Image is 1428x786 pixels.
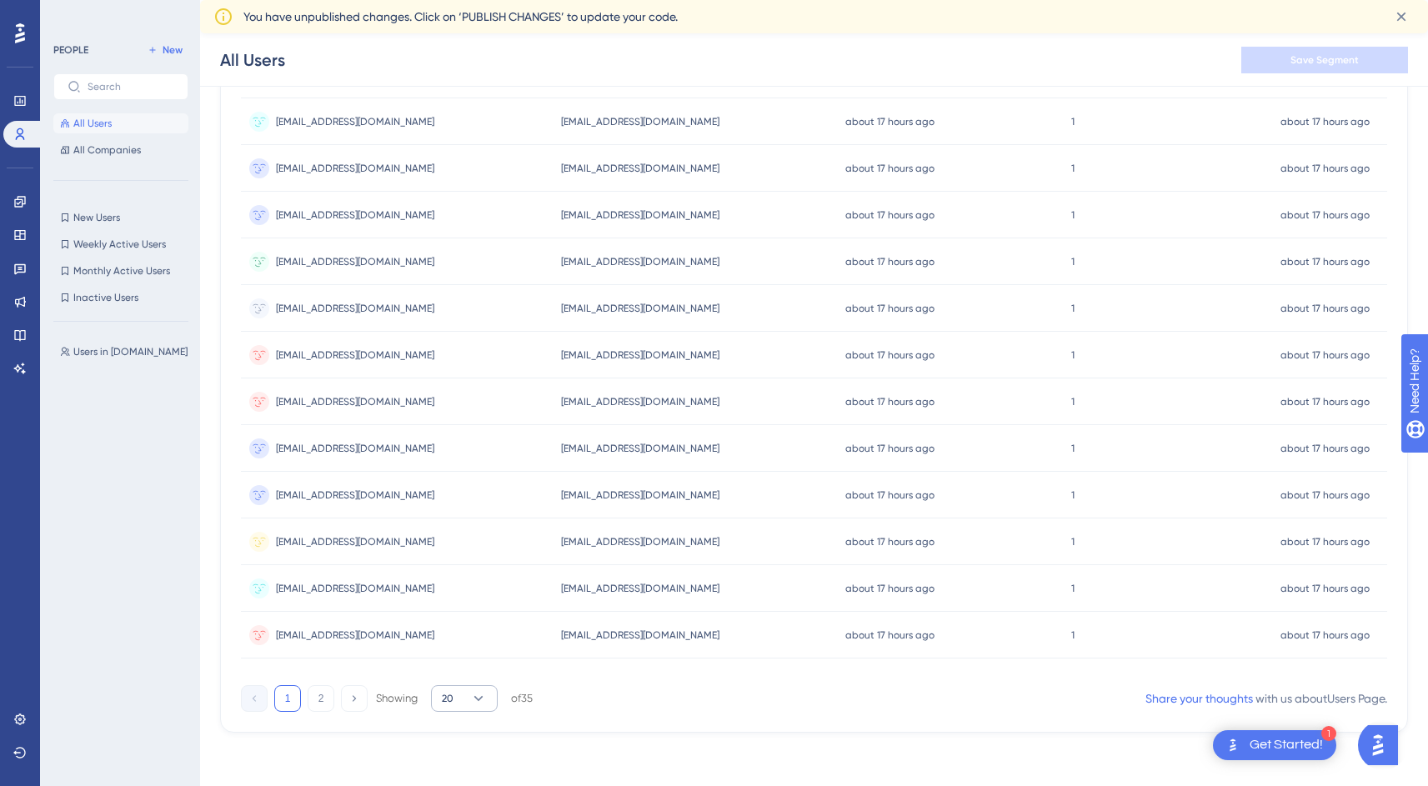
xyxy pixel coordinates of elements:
[561,582,719,595] span: [EMAIL_ADDRESS][DOMAIN_NAME]
[561,628,719,642] span: [EMAIL_ADDRESS][DOMAIN_NAME]
[561,208,719,222] span: [EMAIL_ADDRESS][DOMAIN_NAME]
[276,582,434,595] span: [EMAIL_ADDRESS][DOMAIN_NAME]
[276,488,434,502] span: [EMAIL_ADDRESS][DOMAIN_NAME]
[845,629,934,641] time: about 17 hours ago
[308,685,334,712] button: 2
[561,348,719,362] span: [EMAIL_ADDRESS][DOMAIN_NAME]
[53,113,188,133] button: All Users
[1071,395,1075,408] span: 1
[73,211,120,224] span: New Users
[1280,629,1370,641] time: about 17 hours ago
[1071,488,1075,502] span: 1
[561,255,719,268] span: [EMAIL_ADDRESS][DOMAIN_NAME]
[73,264,170,278] span: Monthly Active Users
[73,238,166,251] span: Weekly Active Users
[845,536,934,548] time: about 17 hours ago
[845,303,934,314] time: about 17 hours ago
[561,302,719,315] span: [EMAIL_ADDRESS][DOMAIN_NAME]
[1280,489,1370,501] time: about 17 hours ago
[53,261,188,281] button: Monthly Active Users
[1280,396,1370,408] time: about 17 hours ago
[845,583,934,594] time: about 17 hours ago
[1071,348,1075,362] span: 1
[276,115,434,128] span: [EMAIL_ADDRESS][DOMAIN_NAME]
[1280,443,1370,454] time: about 17 hours ago
[276,208,434,222] span: [EMAIL_ADDRESS][DOMAIN_NAME]
[276,255,434,268] span: [EMAIL_ADDRESS][DOMAIN_NAME]
[845,396,934,408] time: about 17 hours ago
[845,163,934,174] time: about 17 hours ago
[561,115,719,128] span: [EMAIL_ADDRESS][DOMAIN_NAME]
[276,535,434,548] span: [EMAIL_ADDRESS][DOMAIN_NAME]
[1071,208,1075,222] span: 1
[276,302,434,315] span: [EMAIL_ADDRESS][DOMAIN_NAME]
[53,288,188,308] button: Inactive Users
[1071,162,1075,175] span: 1
[53,342,198,362] button: Users in [DOMAIN_NAME]
[243,7,678,27] span: You have unpublished changes. Click on ‘PUBLISH CHANGES’ to update your code.
[1071,255,1075,268] span: 1
[53,208,188,228] button: New Users
[1241,47,1408,73] button: Save Segment
[561,535,719,548] span: [EMAIL_ADDRESS][DOMAIN_NAME]
[53,43,88,57] div: PEOPLE
[142,40,188,60] button: New
[511,691,533,706] div: of 35
[1290,53,1359,67] span: Save Segment
[1280,209,1370,221] time: about 17 hours ago
[1071,535,1075,548] span: 1
[73,117,112,130] span: All Users
[276,348,434,362] span: [EMAIL_ADDRESS][DOMAIN_NAME]
[39,4,104,24] span: Need Help?
[1280,163,1370,174] time: about 17 hours ago
[1071,115,1075,128] span: 1
[845,443,934,454] time: about 17 hours ago
[73,345,188,358] span: Users in [DOMAIN_NAME]
[442,692,453,705] span: 20
[276,162,434,175] span: [EMAIL_ADDRESS][DOMAIN_NAME]
[276,395,434,408] span: [EMAIL_ADDRESS][DOMAIN_NAME]
[1280,583,1370,594] time: about 17 hours ago
[845,209,934,221] time: about 17 hours ago
[1071,302,1075,315] span: 1
[1145,688,1387,708] div: with us about Users Page .
[376,691,418,706] div: Showing
[1280,536,1370,548] time: about 17 hours ago
[431,685,498,712] button: 20
[1071,582,1075,595] span: 1
[1280,116,1370,128] time: about 17 hours ago
[1280,256,1370,268] time: about 17 hours ago
[845,256,934,268] time: about 17 hours ago
[561,395,719,408] span: [EMAIL_ADDRESS][DOMAIN_NAME]
[1071,442,1075,455] span: 1
[1250,736,1323,754] div: Get Started!
[73,143,141,157] span: All Companies
[276,628,434,642] span: [EMAIL_ADDRESS][DOMAIN_NAME]
[561,488,719,502] span: [EMAIL_ADDRESS][DOMAIN_NAME]
[845,349,934,361] time: about 17 hours ago
[53,140,188,160] button: All Companies
[1321,726,1336,741] div: 1
[1358,720,1408,770] iframe: UserGuiding AI Assistant Launcher
[561,442,719,455] span: [EMAIL_ADDRESS][DOMAIN_NAME]
[1223,735,1243,755] img: launcher-image-alternative-text
[274,685,301,712] button: 1
[88,81,174,93] input: Search
[1280,349,1370,361] time: about 17 hours ago
[276,442,434,455] span: [EMAIL_ADDRESS][DOMAIN_NAME]
[845,116,934,128] time: about 17 hours ago
[561,162,719,175] span: [EMAIL_ADDRESS][DOMAIN_NAME]
[845,489,934,501] time: about 17 hours ago
[163,43,183,57] span: New
[220,48,285,72] div: All Users
[73,291,138,304] span: Inactive Users
[1280,303,1370,314] time: about 17 hours ago
[1145,692,1253,705] a: Share your thoughts
[53,234,188,254] button: Weekly Active Users
[1071,628,1075,642] span: 1
[1213,730,1336,760] div: Open Get Started! checklist, remaining modules: 1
